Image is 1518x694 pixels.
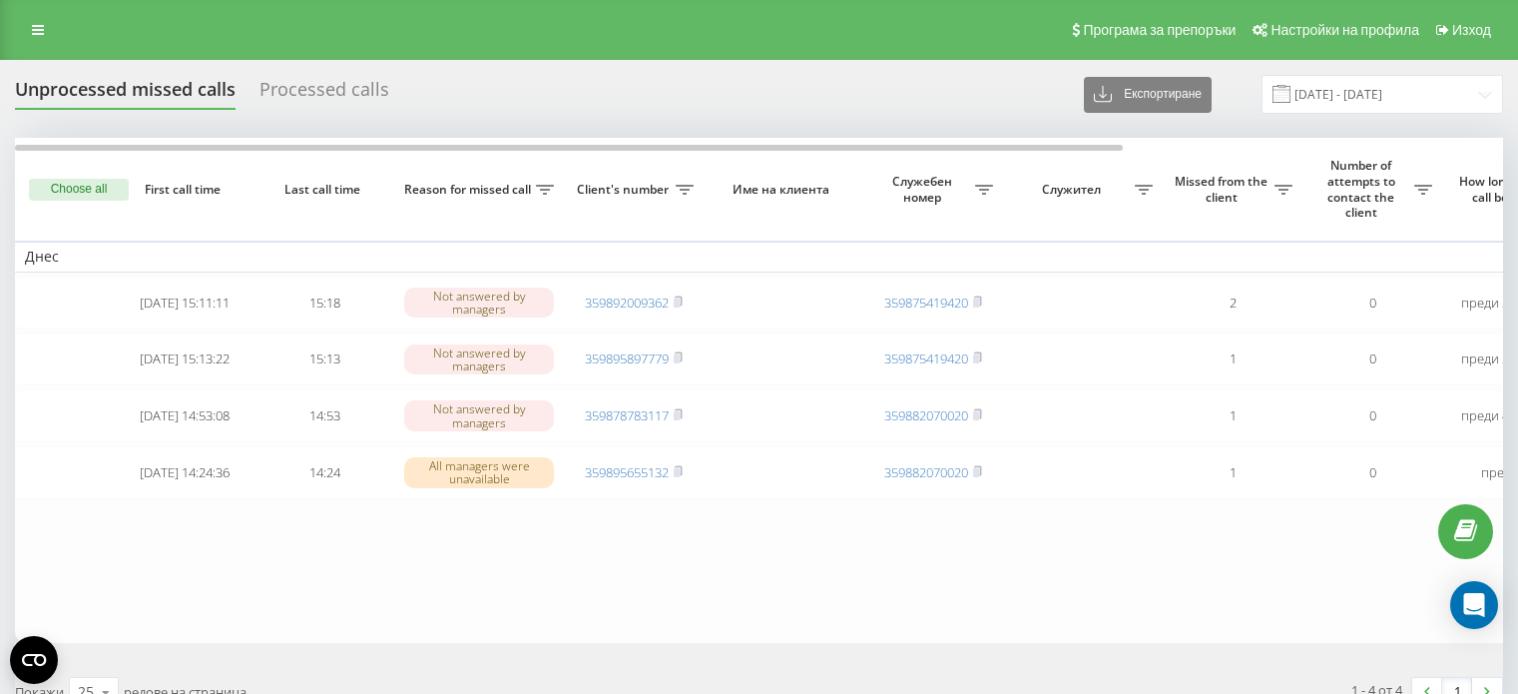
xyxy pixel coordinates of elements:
div: Unprocessed missed calls [15,79,236,110]
a: 359892009362 [585,294,669,312]
span: Служител [1013,182,1135,198]
a: 359895655132 [585,463,669,481]
div: All managers were unavailable [404,457,554,487]
a: 359882070020 [884,463,968,481]
td: 0 [1302,333,1442,385]
span: Client's number [574,182,676,198]
span: Last call time [270,182,378,198]
td: 0 [1302,446,1442,499]
span: Настройки на профила [1270,22,1419,38]
td: 14:24 [254,446,394,499]
span: Служебен номер [873,174,975,205]
span: First call time [131,182,239,198]
div: Processed calls [259,79,389,110]
span: Number of attempts to contact the client [1312,158,1414,220]
td: 15:18 [254,277,394,330]
div: Not answered by managers [404,288,554,318]
td: [DATE] 14:53:08 [115,389,254,442]
td: 1 [1163,389,1302,442]
button: Open CMP widget [10,636,58,684]
td: 0 [1302,389,1442,442]
span: Изход [1452,22,1491,38]
div: Not answered by managers [404,400,554,430]
td: 14:53 [254,389,394,442]
span: Missed from the client [1173,174,1274,205]
span: Reason for missed call [404,182,536,198]
div: Open Intercom Messenger [1450,581,1498,629]
button: Choose all [29,179,129,201]
a: 359875419420 [884,294,968,312]
td: 15:13 [254,333,394,385]
div: Not answered by managers [404,345,554,374]
span: Име на клиента [721,182,846,198]
td: 0 [1302,277,1442,330]
a: 359882070020 [884,406,968,424]
a: 359875419420 [884,349,968,367]
a: 359895897779 [585,349,669,367]
td: 2 [1163,277,1302,330]
td: 1 [1163,446,1302,499]
span: Програма за препоръки [1083,22,1236,38]
td: [DATE] 15:11:11 [115,277,254,330]
td: [DATE] 14:24:36 [115,446,254,499]
td: [DATE] 15:13:22 [115,333,254,385]
button: Експортиране [1084,77,1212,113]
td: 1 [1163,333,1302,385]
a: 359878783117 [585,406,669,424]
